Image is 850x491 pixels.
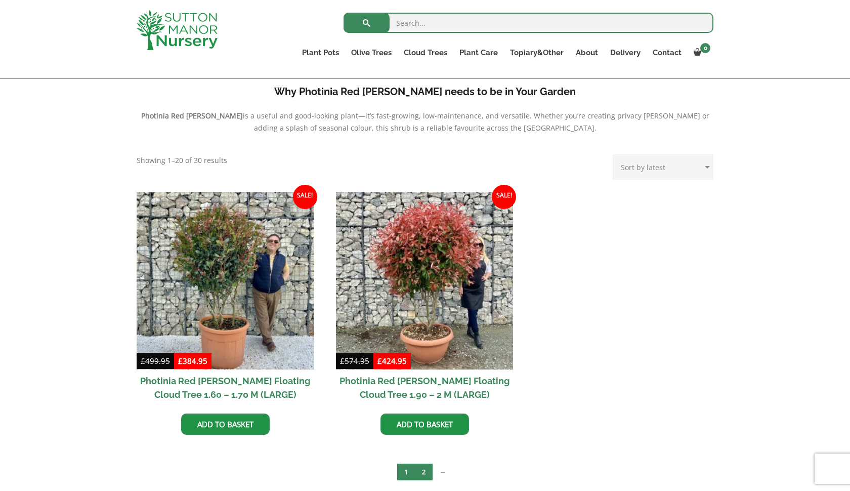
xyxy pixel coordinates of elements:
[345,46,398,60] a: Olive Trees
[141,356,170,366] bdi: 499.95
[688,46,713,60] a: 0
[137,370,314,406] h2: Photinia Red [PERSON_NAME] Floating Cloud Tree 1.60 – 1.70 M (LARGE)
[137,154,227,167] p: Showing 1–20 of 30 results
[433,464,453,480] a: →
[604,46,647,60] a: Delivery
[504,46,570,60] a: Topiary&Other
[647,46,688,60] a: Contact
[336,370,514,406] h2: Photinia Red [PERSON_NAME] Floating Cloud Tree 1.90 – 2 M (LARGE)
[336,192,514,406] a: Sale! Photinia Red [PERSON_NAME] Floating Cloud Tree 1.90 – 2 M (LARGE)
[377,356,407,366] bdi: 424.95
[296,46,345,60] a: Plant Pots
[141,356,145,366] span: £
[570,46,604,60] a: About
[181,414,270,435] a: Add to basket: “Photinia Red Robin Floating Cloud Tree 1.60 - 1.70 M (LARGE)”
[700,43,710,53] span: 0
[340,356,345,366] span: £
[377,356,382,366] span: £
[178,356,207,366] bdi: 384.95
[380,414,469,435] a: Add to basket: “Photinia Red Robin Floating Cloud Tree 1.90 - 2 M (LARGE)”
[137,192,314,406] a: Sale! Photinia Red [PERSON_NAME] Floating Cloud Tree 1.60 – 1.70 M (LARGE)
[137,10,218,50] img: logo
[137,192,314,370] img: Photinia Red Robin Floating Cloud Tree 1.60 - 1.70 M (LARGE)
[274,86,576,98] b: Why Photinia Red [PERSON_NAME] needs to be in Your Garden
[398,46,453,60] a: Cloud Trees
[293,185,317,209] span: Sale!
[243,111,709,133] span: is a useful and good-looking plant—it’s fast-growing, low-maintenance, and versatile. Whether you...
[415,464,433,480] a: Page 2
[344,13,713,33] input: Search...
[178,356,183,366] span: £
[397,464,415,480] span: Page 1
[340,356,369,366] bdi: 574.95
[141,111,243,120] b: Photinia Red [PERSON_NAME]
[492,185,516,209] span: Sale!
[613,154,713,180] select: Shop order
[137,463,713,484] nav: Product Pagination
[336,192,514,370] img: Photinia Red Robin Floating Cloud Tree 1.90 - 2 M (LARGE)
[453,46,504,60] a: Plant Care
